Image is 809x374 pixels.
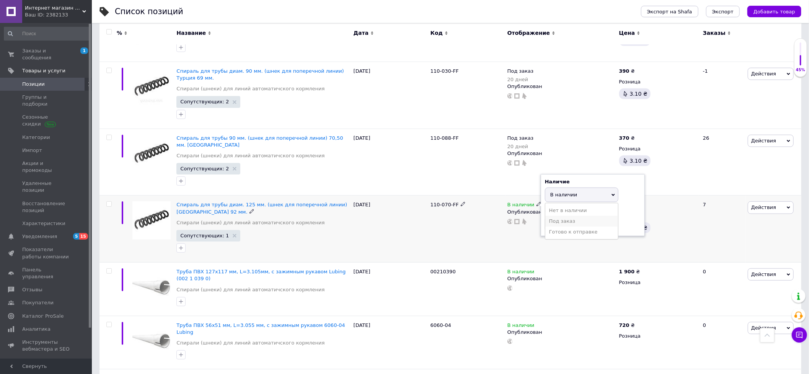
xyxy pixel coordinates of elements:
b: 1 900 [619,269,635,274]
img: Спираль для трубы диам. 125 мм. (шнек для поперечной линии) Турция 92 мм. [132,201,171,240]
span: Название [176,29,206,37]
span: Покупатели [22,299,54,306]
span: Добавить товар [754,9,795,15]
span: Действия [751,138,776,144]
span: В наличии [507,202,535,210]
span: Отзывы [22,286,42,293]
span: Восстановление позиций [22,200,71,214]
span: Позиции [22,81,45,88]
span: 1 [80,47,88,54]
span: Акции и промокоды [22,160,71,174]
span: Показатели работы компании [22,246,71,260]
span: Дата [354,29,369,37]
span: Сопутствующих: 2 [180,166,229,171]
div: Розница [619,145,696,152]
a: Спирали (шнеки) для линий автоматичского кормления [176,340,325,346]
div: Опубликован [507,275,615,282]
div: ₴ [619,135,635,142]
span: Удаленные позиции [22,180,71,194]
span: Панель управления [22,266,71,280]
span: В наличии [507,322,535,330]
div: 20 дней [507,144,533,149]
a: Спирали (шнеки) для линий автоматичского кормления [176,286,325,293]
span: Сопутствующих: 1 [180,233,229,238]
div: Ваш ID: 2382133 [25,11,92,18]
span: Отображение [507,29,550,37]
span: 3.10 ₴ [630,158,648,164]
div: ₴ [619,68,635,75]
span: Под заказ [507,135,533,143]
span: Каталог ProSale [22,313,64,320]
li: Готово к отправке [545,227,618,237]
span: Сезонные скидки [22,114,71,127]
div: Розница [619,78,696,85]
div: 0 [698,263,746,316]
div: 26 [698,129,746,196]
span: 110-030-FF [431,68,459,74]
input: Поиск [4,27,90,41]
div: [DATE] [352,62,429,129]
span: Цена [619,29,635,37]
div: Розница [619,279,696,286]
span: 3.10 ₴ [630,91,648,97]
div: Опубликован [507,209,615,216]
div: Опубликован [507,83,615,90]
div: [DATE] [352,263,429,316]
span: Импорт [22,147,42,154]
a: Труба ПВХ 127x117 мм, L=3.105мм, с зажимным рукавом Lubing (002 1 039 0) [176,269,346,281]
span: 15 [79,233,88,240]
span: Действия [751,204,776,210]
div: Опубликован [507,150,615,157]
span: Сопутствующих: 2 [180,99,229,104]
button: Добавить товар [747,6,801,17]
span: % [117,29,122,37]
div: 7 [698,196,746,263]
span: Действия [751,271,776,277]
a: Спираль для трубы диам. 125 мм. (шнек для поперечной линии) [GEOGRAPHIC_DATA] 92 мм. [176,202,347,214]
a: Труба ПВХ 56x51 мм, L=3.055 мм, с зажимным рукавом 6060-04 Lubing [176,322,345,335]
div: Опубликован [507,329,615,336]
img: Спираль для трубы диам. 90 мм. (шнек для поперечной линии) Турция 69 мм. [132,68,171,106]
span: Под заказ [507,68,533,76]
span: 110-070-FF [431,202,459,207]
div: Розница [619,212,696,219]
img: Спираль для трубы 90 мм. (шнек для поперечной линии) 70,50 мм. Турция [132,135,171,173]
span: 00210390 [431,269,456,274]
a: Спирали (шнеки) для линий автоматичского кормления [176,152,325,159]
span: Экспорт на Shafa [647,9,692,15]
span: Действия [751,325,776,331]
a: Спирали (шнеки) для линий автоматичского кормления [176,85,325,92]
span: В наличии [507,269,535,277]
div: -1 [698,62,746,129]
div: ₴ [619,268,640,275]
b: 370 [619,135,630,141]
span: Группы и подборки [22,94,71,108]
div: Список позиций [115,8,183,16]
b: 720 [619,322,630,328]
span: Код [431,29,443,37]
div: [DATE] [352,196,429,263]
button: Экспорт [706,6,740,17]
span: Действия [751,71,776,77]
img: Труба ПВХ 127x117 мм, L=3.105мм, с зажимным рукавом Lubing (002 1 039 0) [132,268,171,307]
span: 6060-04 [431,322,451,328]
div: [DATE] [352,129,429,196]
span: Заказы [703,29,726,37]
div: ₴ [619,322,635,329]
button: Чат с покупателем [792,327,807,343]
div: 0 [698,316,746,369]
span: Инструменты вебмастера и SEO [22,339,71,353]
a: Спираль для трубы 90 мм. (шнек для поперечной линии) 70,50 мм. [GEOGRAPHIC_DATA] [176,135,343,148]
span: Спираль для трубы диам. 90 мм. (шнек для поперечной линии) Турция 69 мм. [176,68,344,81]
span: Товары и услуги [22,67,65,74]
span: 110-088-FF [431,135,459,141]
button: Экспорт на Shafa [641,6,698,17]
span: Характеристики [22,220,65,227]
span: В наличии [550,192,577,198]
img: Труба ПВХ 56x51 мм, L=3.055 мм, с зажимным рукавом 6060-04 Lubing [132,322,171,360]
div: [DATE] [352,316,429,369]
span: Заказы и сообщения [22,47,71,61]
